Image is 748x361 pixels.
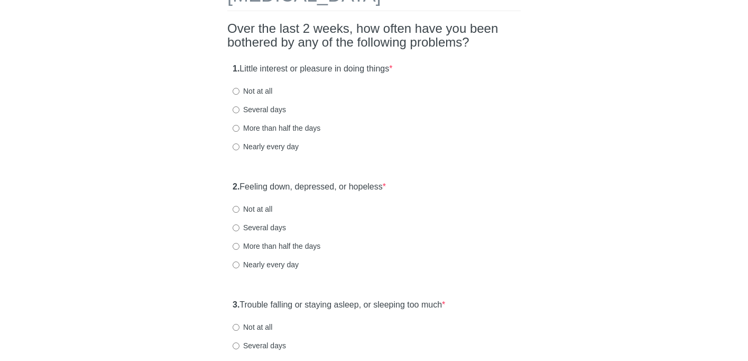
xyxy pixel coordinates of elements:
[233,123,320,133] label: More than half the days
[233,261,239,268] input: Nearly every day
[233,324,239,331] input: Not at all
[233,243,239,250] input: More than half the days
[233,206,239,213] input: Not at all
[233,300,239,309] strong: 3.
[233,86,272,96] label: Not at all
[233,63,392,75] label: Little interest or pleasure in doing things
[233,181,386,193] label: Feeling down, depressed, or hopeless
[233,342,239,349] input: Several days
[233,241,320,251] label: More than half the days
[233,106,239,113] input: Several days
[233,182,239,191] strong: 2.
[233,141,299,152] label: Nearly every day
[233,143,239,150] input: Nearly every day
[233,340,286,351] label: Several days
[233,125,239,132] input: More than half the days
[233,88,239,95] input: Not at all
[233,299,445,311] label: Trouble falling or staying asleep, or sleeping too much
[233,204,272,214] label: Not at all
[233,259,299,270] label: Nearly every day
[233,104,286,115] label: Several days
[233,224,239,231] input: Several days
[233,64,239,73] strong: 1.
[233,322,272,332] label: Not at all
[227,22,521,50] h2: Over the last 2 weeks, how often have you been bothered by any of the following problems?
[233,222,286,233] label: Several days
